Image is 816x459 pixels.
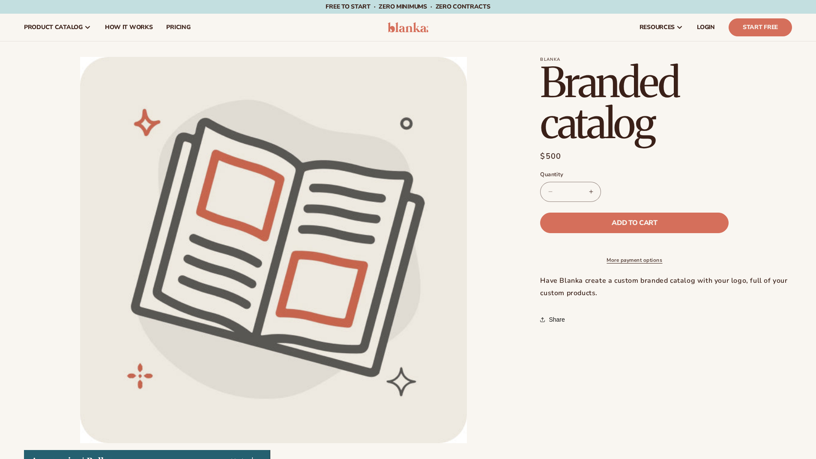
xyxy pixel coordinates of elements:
button: Add to cart [540,213,729,233]
a: pricing [159,14,197,41]
span: How It Works [105,24,153,31]
label: Quantity [540,171,729,179]
span: $500 [540,151,561,162]
h1: Branded catalog [540,62,792,144]
a: How It Works [98,14,160,41]
a: LOGIN [690,14,722,41]
button: Share [540,310,567,329]
span: LOGIN [697,24,715,31]
a: Start Free [729,18,792,36]
div: Have Blanka create a custom branded catalog with your logo, full of your custom products. [540,275,792,299]
a: More payment options [540,256,729,264]
span: pricing [166,24,190,31]
a: product catalog [17,14,98,41]
span: Add to cart [612,219,657,226]
span: product catalog [24,24,83,31]
img: logo [388,22,428,33]
a: resources [633,14,690,41]
span: Free to start · ZERO minimums · ZERO contracts [326,3,490,11]
span: resources [640,24,675,31]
